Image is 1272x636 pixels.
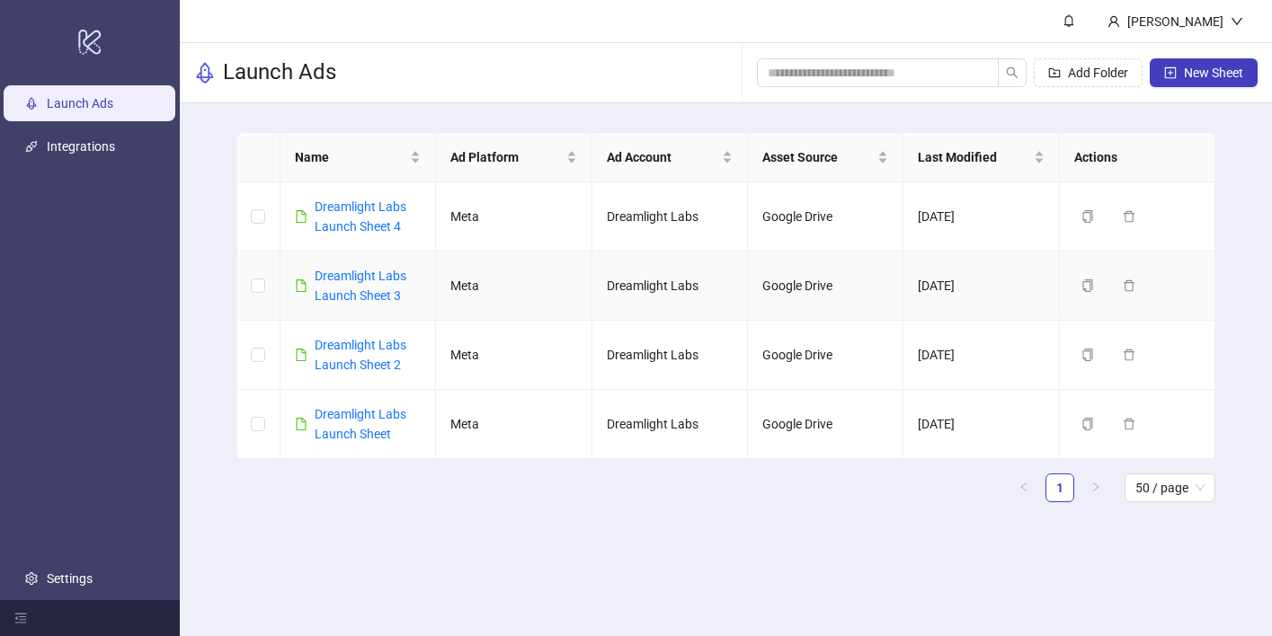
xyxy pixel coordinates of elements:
[295,418,307,430] span: file
[315,199,406,234] a: Dreamlight Labs Launch Sheet 4
[903,321,1059,390] td: [DATE]
[1150,58,1258,87] button: New Sheet
[1125,473,1215,502] div: Page Size
[295,279,307,292] span: file
[1046,474,1073,501] a: 1
[592,321,748,390] td: Dreamlight Labs
[1081,418,1094,430] span: copy
[1063,14,1075,27] span: bell
[436,182,592,252] td: Meta
[1018,481,1029,492] span: left
[1081,473,1110,502] button: right
[1135,474,1205,501] span: 50 / page
[1006,66,1018,79] span: search
[592,390,748,459] td: Dreamlight Labs
[903,133,1059,182] th: Last Modified
[295,210,307,223] span: file
[592,182,748,252] td: Dreamlight Labs
[1081,210,1094,223] span: copy
[450,147,562,167] span: Ad Platform
[315,269,406,303] a: Dreamlight Labs Launch Sheet 3
[1090,481,1101,492] span: right
[1068,66,1128,80] span: Add Folder
[47,139,115,154] a: Integrations
[1164,66,1177,79] span: plus-square
[47,96,113,110] a: Launch Ads
[14,612,27,624] span: menu-fold
[1081,279,1094,292] span: copy
[1048,66,1061,79] span: folder-add
[1010,473,1038,502] button: left
[436,390,592,459] td: Meta
[748,321,903,390] td: Google Drive
[1120,12,1231,31] div: [PERSON_NAME]
[295,349,307,361] span: file
[1107,15,1120,28] span: user
[748,252,903,321] td: Google Drive
[1081,473,1110,502] li: Next Page
[903,252,1059,321] td: [DATE]
[47,571,93,586] a: Settings
[223,58,336,87] h3: Launch Ads
[607,147,718,167] span: Ad Account
[1010,473,1038,502] li: Previous Page
[903,182,1059,252] td: [DATE]
[1123,210,1135,223] span: delete
[1123,418,1135,430] span: delete
[1123,279,1135,292] span: delete
[1081,349,1094,361] span: copy
[748,133,903,182] th: Asset Source
[592,133,748,182] th: Ad Account
[1123,349,1135,361] span: delete
[748,182,903,252] td: Google Drive
[436,321,592,390] td: Meta
[918,147,1029,167] span: Last Modified
[762,147,874,167] span: Asset Source
[280,133,436,182] th: Name
[592,252,748,321] td: Dreamlight Labs
[748,390,903,459] td: Google Drive
[436,252,592,321] td: Meta
[1045,473,1074,502] li: 1
[295,147,406,167] span: Name
[1184,66,1243,80] span: New Sheet
[1060,133,1215,182] th: Actions
[315,338,406,372] a: Dreamlight Labs Launch Sheet 2
[436,133,592,182] th: Ad Platform
[903,390,1059,459] td: [DATE]
[315,407,406,441] a: Dreamlight Labs Launch Sheet
[1231,15,1243,28] span: down
[194,62,216,84] span: rocket
[1034,58,1143,87] button: Add Folder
